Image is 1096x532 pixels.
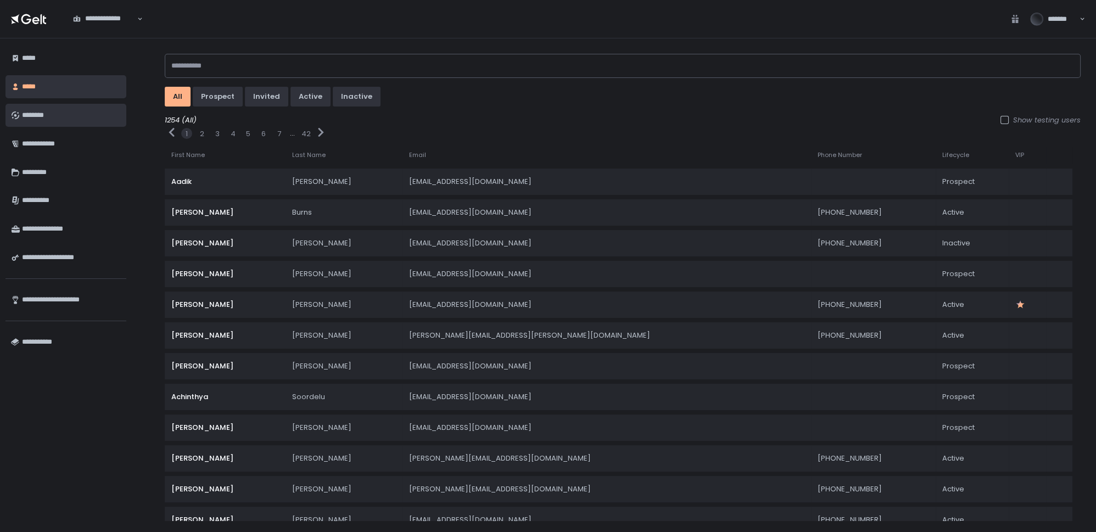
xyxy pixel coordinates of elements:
[292,515,395,525] div: [PERSON_NAME]
[409,177,804,187] div: [EMAIL_ADDRESS][DOMAIN_NAME]
[818,453,929,463] div: [PHONE_NUMBER]
[171,177,279,187] div: Aadik
[193,87,243,107] button: prospect
[292,269,395,279] div: [PERSON_NAME]
[942,269,975,279] span: prospect
[409,208,804,217] div: [EMAIL_ADDRESS][DOMAIN_NAME]
[200,129,204,139] button: 2
[409,151,426,159] span: Email
[173,92,182,102] div: All
[292,423,395,433] div: [PERSON_NAME]
[301,129,311,139] button: 42
[942,300,964,310] span: active
[942,361,975,371] span: prospect
[171,300,279,310] div: [PERSON_NAME]
[290,128,295,138] div: ...
[171,151,205,159] span: First Name
[171,269,279,279] div: [PERSON_NAME]
[942,331,964,340] span: active
[292,177,395,187] div: [PERSON_NAME]
[942,392,975,402] span: prospect
[73,24,136,35] input: Search for option
[409,300,804,310] div: [EMAIL_ADDRESS][DOMAIN_NAME]
[818,208,929,217] div: [PHONE_NUMBER]
[818,484,929,494] div: [PHONE_NUMBER]
[409,331,804,340] div: [PERSON_NAME][EMAIL_ADDRESS][PERSON_NAME][DOMAIN_NAME]
[1015,151,1024,159] span: VIP
[171,238,279,248] div: [PERSON_NAME]
[292,331,395,340] div: [PERSON_NAME]
[253,92,280,102] div: invited
[818,238,929,248] div: [PHONE_NUMBER]
[292,208,395,217] div: Burns
[171,208,279,217] div: [PERSON_NAME]
[171,453,279,463] div: [PERSON_NAME]
[942,208,964,217] span: active
[409,392,804,402] div: [EMAIL_ADDRESS][DOMAIN_NAME]
[231,129,236,139] button: 4
[942,177,975,187] span: prospect
[818,151,862,159] span: Phone Number
[261,129,266,139] button: 6
[171,484,279,494] div: [PERSON_NAME]
[818,331,929,340] div: [PHONE_NUMBER]
[409,361,804,371] div: [EMAIL_ADDRESS][DOMAIN_NAME]
[409,238,804,248] div: [EMAIL_ADDRESS][DOMAIN_NAME]
[186,129,188,139] button: 1
[409,515,804,525] div: [EMAIL_ADDRESS][DOMAIN_NAME]
[942,238,970,248] span: inactive
[409,453,804,463] div: [PERSON_NAME][EMAIL_ADDRESS][DOMAIN_NAME]
[942,484,964,494] span: active
[246,129,250,139] button: 5
[299,92,322,102] div: active
[171,515,279,525] div: [PERSON_NAME]
[292,484,395,494] div: [PERSON_NAME]
[201,92,234,102] div: prospect
[942,515,964,525] span: active
[409,484,804,494] div: [PERSON_NAME][EMAIL_ADDRESS][DOMAIN_NAME]
[818,515,929,525] div: [PHONE_NUMBER]
[66,8,143,30] div: Search for option
[215,129,220,139] button: 3
[333,87,381,107] button: inactive
[818,300,929,310] div: [PHONE_NUMBER]
[942,151,969,159] span: Lifecycle
[245,87,288,107] button: invited
[292,151,326,159] span: Last Name
[165,87,191,107] button: All
[171,361,279,371] div: [PERSON_NAME]
[409,423,804,433] div: [EMAIL_ADDRESS][DOMAIN_NAME]
[277,129,281,139] button: 7
[171,331,279,340] div: [PERSON_NAME]
[292,300,395,310] div: [PERSON_NAME]
[290,87,331,107] button: active
[942,423,975,433] span: prospect
[292,238,395,248] div: [PERSON_NAME]
[292,361,395,371] div: [PERSON_NAME]
[171,392,279,402] div: Achinthya
[409,269,804,279] div: [EMAIL_ADDRESS][DOMAIN_NAME]
[292,392,395,402] div: Soordelu
[171,423,279,433] div: [PERSON_NAME]
[942,453,964,463] span: active
[341,92,372,102] div: inactive
[165,115,1081,125] div: 1254 (All)
[292,453,395,463] div: [PERSON_NAME]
